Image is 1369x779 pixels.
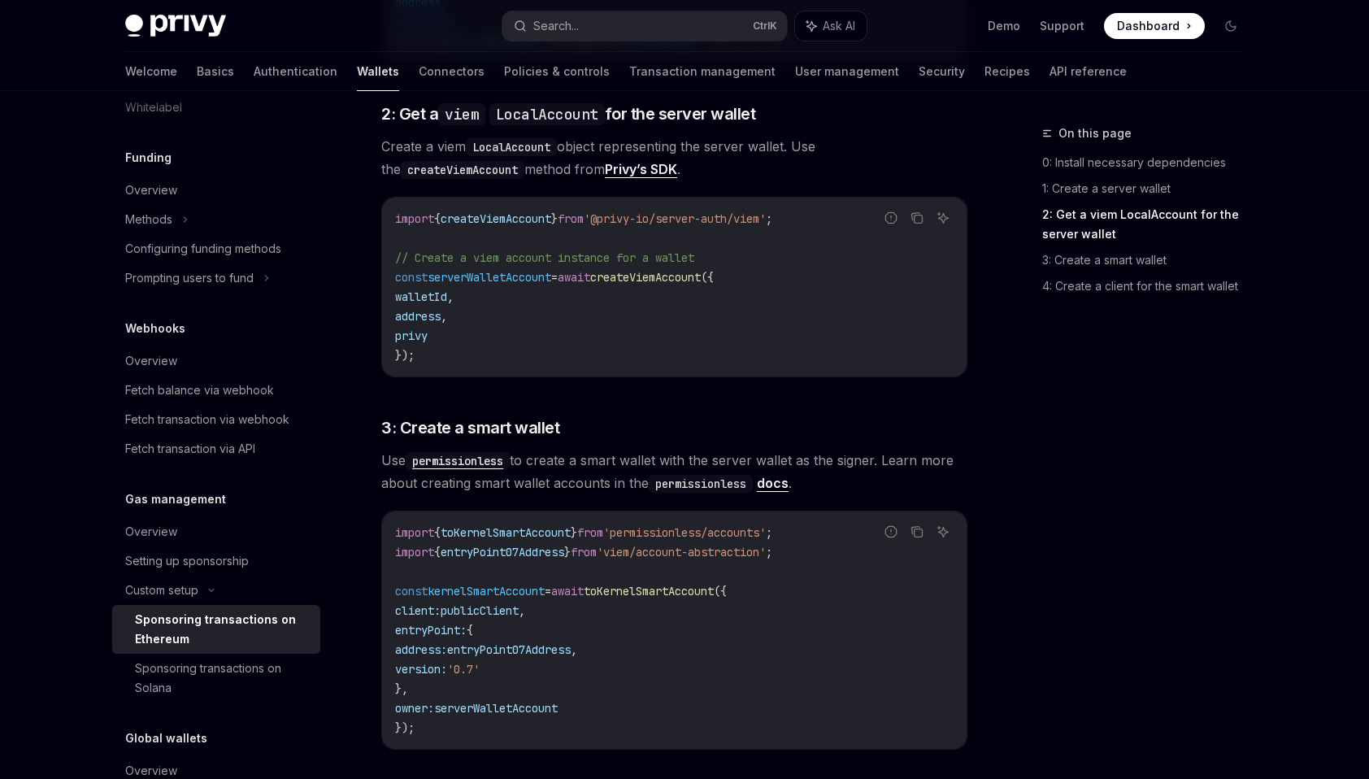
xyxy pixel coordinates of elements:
div: Sponsoring transactions on Ethereum [135,610,311,649]
a: Basics [197,52,234,91]
span: On this page [1058,124,1132,143]
span: }); [395,720,415,735]
a: Dashboard [1104,13,1205,39]
span: entryPoint: [395,623,467,638]
div: Custom setup [125,581,198,600]
div: Overview [125,522,177,542]
div: Setting up sponsorship [125,551,249,571]
div: Configuring funding methods [125,239,281,259]
div: Overview [125,351,177,371]
a: Security [919,52,965,91]
div: Fetch transaction via webhook [125,410,289,429]
span: , [571,642,577,657]
a: 0: Install necessary dependencies [1042,150,1257,176]
button: Report incorrect code [880,207,902,228]
span: ; [766,545,772,559]
span: address [395,309,441,324]
span: client: [395,603,441,618]
a: Sponsoring transactions on Ethereum [112,605,320,654]
a: Authentication [254,52,337,91]
a: Configuring funding methods [112,234,320,263]
span: , [447,289,454,304]
a: docs [757,475,789,492]
span: // Create a viem account instance for a wallet [395,250,694,265]
code: LocalAccount [489,103,605,125]
h5: Webhooks [125,319,185,338]
a: 2: Get a viem LocalAccount for the server wallet [1042,202,1257,247]
span: Use to create a smart wallet with the server wallet as the signer. Learn more about creating smar... [381,449,967,494]
a: Policies & controls [504,52,610,91]
button: Ask AI [932,207,954,228]
span: serverWalletAccount [428,270,551,285]
span: ({ [714,584,727,598]
span: serverWalletAccount [434,701,558,716]
span: version: [395,662,447,677]
span: } [571,525,577,540]
div: Overview [125,181,177,200]
span: const [395,584,428,598]
code: createViemAccount [401,161,524,179]
code: permissionless [406,452,510,470]
span: Ask AI [823,18,855,34]
button: Toggle dark mode [1218,13,1244,39]
span: }); [395,348,415,363]
button: Copy the contents from the code block [906,207,928,228]
span: from [571,545,597,559]
span: publicClient [441,603,519,618]
a: Connectors [419,52,485,91]
span: import [395,211,434,226]
span: await [551,584,584,598]
span: 'viem/account-abstraction' [597,545,766,559]
a: Overview [112,176,320,205]
span: Create a viem object representing the server wallet. Use the method from . [381,135,967,181]
span: ({ [701,270,714,285]
span: }, [395,681,408,696]
span: import [395,525,434,540]
span: owner: [395,701,434,716]
a: Fetch balance via webhook [112,376,320,405]
span: kernelSmartAccount [428,584,545,598]
span: 3: Create a smart wallet [381,416,559,439]
span: createViemAccount [590,270,701,285]
div: Methods [125,210,172,229]
a: Fetch transaction via webhook [112,405,320,434]
span: = [545,584,551,598]
img: dark logo [125,15,226,37]
span: { [434,525,441,540]
span: 2: Get a for the server wallet [381,102,755,125]
div: Fetch transaction via API [125,439,255,459]
a: permissionless [406,452,510,468]
span: const [395,270,428,285]
a: User management [795,52,899,91]
span: { [434,545,441,559]
span: toKernelSmartAccount [584,584,714,598]
span: address: [395,642,447,657]
a: Transaction management [629,52,776,91]
span: } [551,211,558,226]
span: { [467,623,473,638]
button: Ask AI [932,521,954,542]
span: entryPoint07Address [441,545,564,559]
span: import [395,545,434,559]
span: ; [766,525,772,540]
span: = [551,270,558,285]
a: 4: Create a client for the smart wallet [1042,273,1257,299]
button: Search...CtrlK [502,11,787,41]
a: Welcome [125,52,177,91]
span: Dashboard [1117,18,1180,34]
button: Report incorrect code [880,521,902,542]
a: API reference [1050,52,1127,91]
a: Overview [112,346,320,376]
a: Overview [112,517,320,546]
button: Copy the contents from the code block [906,521,928,542]
a: 1: Create a server wallet [1042,176,1257,202]
span: from [558,211,584,226]
span: '@privy-io/server-auth/viem' [584,211,766,226]
code: LocalAccount [466,138,557,156]
span: from [577,525,603,540]
span: } [564,545,571,559]
span: walletId [395,289,447,304]
span: entryPoint07Address [447,642,571,657]
a: Recipes [984,52,1030,91]
div: Search... [533,16,579,36]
